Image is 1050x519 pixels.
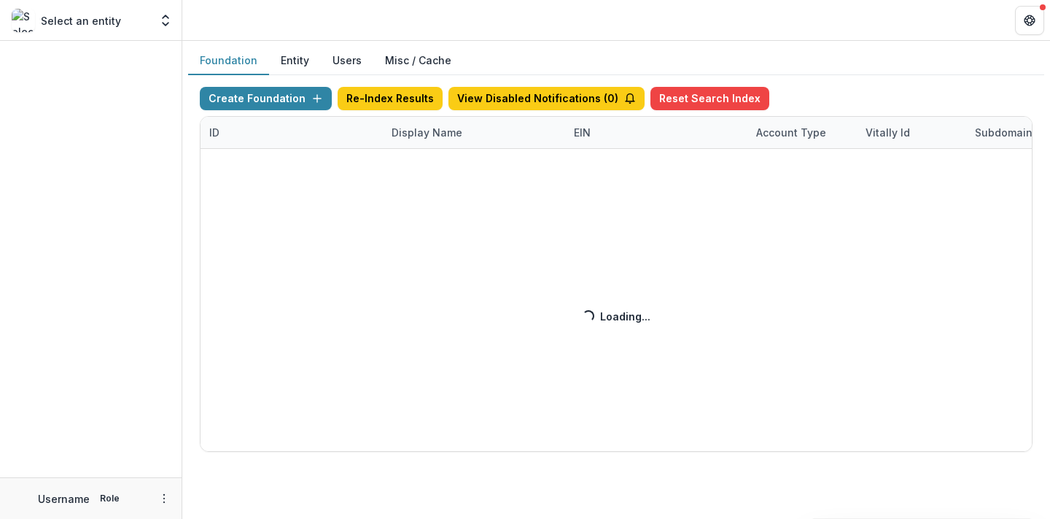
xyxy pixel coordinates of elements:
button: Open entity switcher [155,6,176,35]
img: Select an entity [12,9,35,32]
button: Foundation [188,47,269,75]
p: Role [96,492,124,505]
button: Users [321,47,373,75]
button: Get Help [1015,6,1044,35]
p: Username [38,491,90,507]
button: More [155,490,173,507]
button: Entity [269,47,321,75]
button: Misc / Cache [373,47,463,75]
p: Select an entity [41,13,121,28]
